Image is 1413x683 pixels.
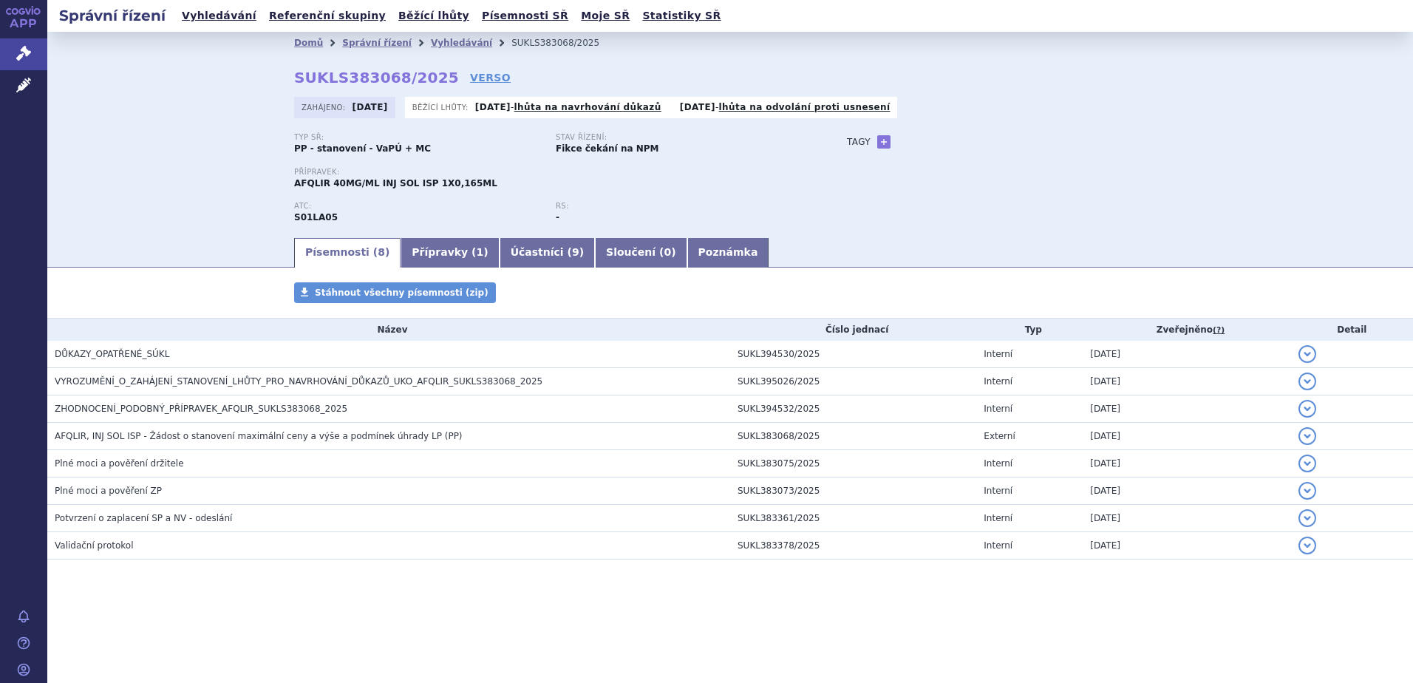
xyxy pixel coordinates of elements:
[1083,450,1290,478] td: [DATE]
[302,101,348,113] span: Zahájeno:
[730,505,976,532] td: SUKL383361/2025
[1298,345,1316,363] button: detail
[1083,341,1290,368] td: [DATE]
[294,143,431,154] strong: PP - stanovení - VaPÚ + MC
[730,341,976,368] td: SUKL394530/2025
[294,69,459,86] strong: SUKLS383068/2025
[680,101,891,113] p: -
[984,458,1012,469] span: Interní
[664,246,671,258] span: 0
[730,395,976,423] td: SUKL394532/2025
[55,431,463,441] span: AFQLIR, INJ SOL ISP - Žádost o stanovení maximální ceny a výše a podmínek úhrady LP (PP)
[1083,368,1290,395] td: [DATE]
[477,246,484,258] span: 1
[431,38,492,48] a: Vyhledávání
[556,212,559,222] strong: -
[984,404,1012,414] span: Interní
[1298,373,1316,390] button: detail
[984,376,1012,387] span: Interní
[595,238,687,268] a: Sloučení (0)
[55,376,542,387] span: VYROZUMĚNÍ_O_ZAHÁJENÍ_STANOVENÍ_LHŮTY_PRO_NAVRHOVÁNÍ_DŮKAZŮ_UKO_AFQLIR_SUKLS383068_2025
[294,202,541,211] p: ATC:
[719,102,891,112] a: lhůta na odvolání proti usnesení
[730,423,976,450] td: SUKL383068/2025
[572,246,579,258] span: 9
[294,133,541,142] p: Typ SŘ:
[294,212,338,222] strong: AFLIBERCEPT
[984,513,1012,523] span: Interní
[1298,427,1316,445] button: detail
[730,450,976,478] td: SUKL383075/2025
[412,101,471,113] span: Běžící lhůty:
[730,368,976,395] td: SUKL395026/2025
[1083,505,1290,532] td: [DATE]
[315,288,488,298] span: Stáhnout všechny písemnosti (zip)
[470,70,511,85] a: VERSO
[265,6,390,26] a: Referenční skupiny
[1083,395,1290,423] td: [DATE]
[1291,319,1413,341] th: Detail
[475,101,661,113] p: -
[730,319,976,341] th: Číslo jednací
[294,168,817,177] p: Přípravek:
[984,431,1015,441] span: Externí
[976,319,1083,341] th: Typ
[1298,455,1316,472] button: detail
[1083,423,1290,450] td: [DATE]
[680,102,715,112] strong: [DATE]
[687,238,769,268] a: Poznámka
[342,38,412,48] a: Správní řízení
[55,349,169,359] span: DŮKAZY_OPATŘENÉ_SÚKL
[55,540,134,551] span: Validační protokol
[984,349,1012,359] span: Interní
[401,238,499,268] a: Přípravky (1)
[55,458,184,469] span: Plné moci a pověření držitele
[1298,509,1316,527] button: detail
[500,238,595,268] a: Účastníci (9)
[353,102,388,112] strong: [DATE]
[1083,319,1290,341] th: Zveřejněno
[576,6,634,26] a: Moje SŘ
[556,143,658,154] strong: Fikce čekání na NPM
[55,513,232,523] span: Potvrzení o zaplacení SP a NV - odeslání
[847,133,871,151] h3: Tagy
[984,486,1012,496] span: Interní
[638,6,725,26] a: Statistiky SŘ
[177,6,261,26] a: Vyhledávání
[984,540,1012,551] span: Interní
[511,32,619,54] li: SUKLS383068/2025
[477,6,573,26] a: Písemnosti SŘ
[1298,482,1316,500] button: detail
[47,5,177,26] h2: Správní řízení
[378,246,385,258] span: 8
[877,135,891,149] a: +
[294,38,323,48] a: Domů
[1298,537,1316,554] button: detail
[1083,478,1290,505] td: [DATE]
[730,532,976,560] td: SUKL383378/2025
[47,319,730,341] th: Název
[294,282,496,303] a: Stáhnout všechny písemnosti (zip)
[475,102,511,112] strong: [DATE]
[514,102,661,112] a: lhůta na navrhování důkazů
[394,6,474,26] a: Běžící lhůty
[1083,532,1290,560] td: [DATE]
[55,404,347,414] span: ZHODNOCENÍ_PODOBNÝ_PŘÍPRAVEK_AFQLIR_SUKLS383068_2025
[294,238,401,268] a: Písemnosti (8)
[294,178,497,188] span: AFQLIR 40MG/ML INJ SOL ISP 1X0,165ML
[1298,400,1316,418] button: detail
[556,202,803,211] p: RS:
[55,486,162,496] span: Plné moci a pověření ZP
[730,478,976,505] td: SUKL383073/2025
[556,133,803,142] p: Stav řízení:
[1213,325,1225,336] abbr: (?)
